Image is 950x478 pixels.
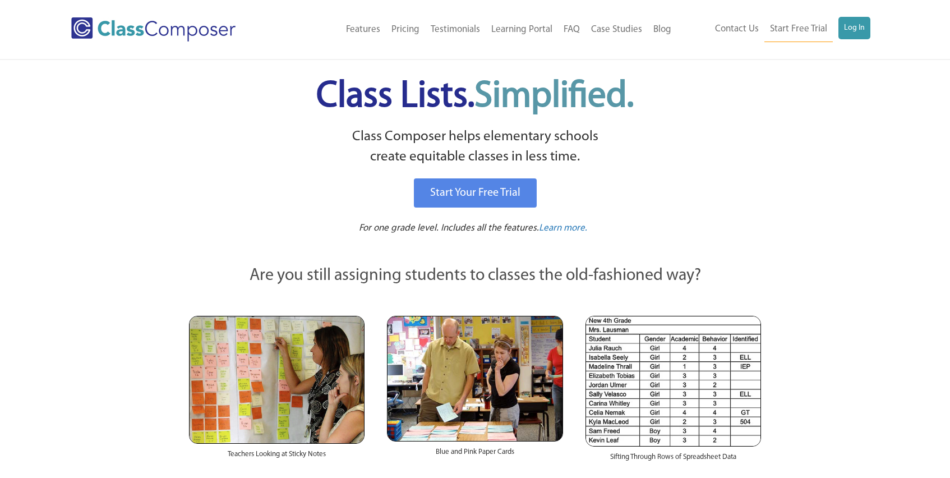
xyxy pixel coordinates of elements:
[430,187,520,199] span: Start Your Free Trial
[677,17,870,42] nav: Header Menu
[709,17,764,42] a: Contact Us
[474,79,634,115] span: Simplified.
[558,17,585,42] a: FAQ
[387,316,562,441] img: Blue and Pink Paper Cards
[316,79,634,115] span: Class Lists.
[585,447,761,474] div: Sifting Through Rows of Spreadsheet Data
[359,223,539,233] span: For one grade level. Includes all the features.
[539,223,587,233] span: Learn more.
[539,222,587,236] a: Learn more.
[764,17,833,42] a: Start Free Trial
[648,17,677,42] a: Blog
[838,17,870,39] a: Log In
[414,178,537,208] a: Start Your Free Trial
[189,444,365,471] div: Teachers Looking at Sticky Notes
[189,316,365,444] img: Teachers Looking at Sticky Notes
[282,17,677,42] nav: Header Menu
[187,127,763,168] p: Class Composer helps elementary schools create equitable classes in less time.
[425,17,486,42] a: Testimonials
[585,17,648,42] a: Case Studies
[340,17,386,42] a: Features
[71,17,236,42] img: Class Composer
[486,17,558,42] a: Learning Portal
[585,316,761,447] img: Spreadsheets
[386,17,425,42] a: Pricing
[189,264,761,288] p: Are you still assigning students to classes the old-fashioned way?
[387,442,562,468] div: Blue and Pink Paper Cards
